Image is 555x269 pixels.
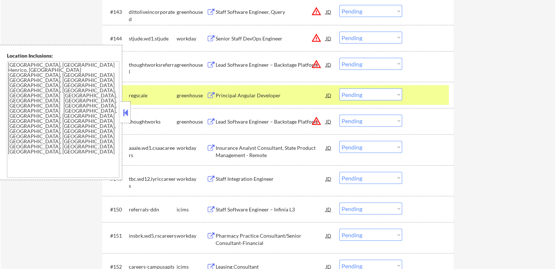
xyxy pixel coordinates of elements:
[325,32,332,45] div: JD
[129,232,177,239] div: insbrk.wd5.rscareers
[216,144,326,159] div: Insurance Analyst Consultant, State Product Management - Remote
[311,59,321,69] button: warning_amber
[325,115,332,128] div: JD
[177,8,207,16] div: greenhouse
[129,35,177,42] div: stjude.wd1.stjude
[216,232,326,246] div: Pharmacy Practice Consultant/Senior Consultant-Financial
[325,229,332,242] div: JD
[325,89,332,102] div: JD
[129,118,177,125] div: thoughtworks
[325,5,332,18] div: JD
[177,118,207,125] div: greenhouse
[129,144,177,159] div: aaaie.wd1.csaacareers
[129,8,177,23] div: dittoliveincorporated
[325,58,332,71] div: JD
[110,35,123,42] div: #144
[177,61,207,69] div: greenhouse
[177,175,207,183] div: workday
[216,8,326,16] div: Staff Software Engineer, Query
[216,35,326,42] div: Senior Staff DevOps Engineer
[129,206,177,213] div: referrals-ddn
[216,206,326,213] div: Staff Software Engineer – Infinia L3
[311,33,321,43] button: warning_amber
[216,118,326,125] div: Lead Software Engineer – Backstage Platform
[325,141,332,154] div: JD
[325,172,332,185] div: JD
[110,232,123,239] div: #151
[177,35,207,42] div: workday
[129,92,177,99] div: regscale
[110,8,123,16] div: #143
[110,206,123,213] div: #150
[177,92,207,99] div: greenhouse
[216,61,326,69] div: Lead Software Engineer – Backstage Platform
[7,52,119,59] div: Location Inclusions:
[129,61,177,75] div: thoughtworksreferral
[177,206,207,213] div: icims
[216,175,326,183] div: Staff Integration Engineer
[177,144,207,152] div: workday
[177,232,207,239] div: workday
[311,6,321,16] button: warning_amber
[216,92,326,99] div: Principal Angular Developer
[311,116,321,126] button: warning_amber
[325,203,332,216] div: JD
[129,175,177,190] div: tbc.wd12.lyriccareers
